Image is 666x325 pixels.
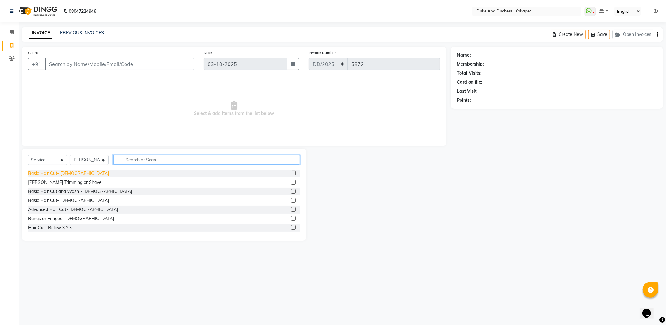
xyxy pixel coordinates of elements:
span: Select & add items from the list below [28,77,440,140]
div: Points: [457,97,471,104]
div: [PERSON_NAME] Trimming or Shave [28,179,101,186]
div: Basic Hair Cut and Wash - [DEMOGRAPHIC_DATA] [28,188,132,195]
a: INVOICE [29,27,52,39]
div: Basic Hair Cut- [DEMOGRAPHIC_DATA] [28,197,109,204]
div: Advanced Hair Cut- [DEMOGRAPHIC_DATA] [28,206,118,213]
div: Membership: [457,61,484,67]
button: Save [588,30,610,39]
a: PREVIOUS INVOICES [60,30,104,36]
div: Hair Cut- Below 3 Yrs [28,224,72,231]
button: +91 [28,58,46,70]
div: Name: [457,52,471,58]
input: Search by Name/Mobile/Email/Code [45,58,194,70]
input: Search or Scan [113,155,300,165]
label: Date [204,50,212,56]
div: Card on file: [457,79,483,86]
div: Last Visit: [457,88,478,95]
button: Create New [550,30,586,39]
button: Open Invoices [613,30,654,39]
img: logo [16,2,59,20]
iframe: chat widget [640,300,660,319]
label: Invoice Number [309,50,336,56]
div: Total Visits: [457,70,482,76]
div: Bangs or Fringes- [DEMOGRAPHIC_DATA] [28,215,114,222]
b: 08047224946 [69,2,96,20]
div: Basic Hair Cut- [DEMOGRAPHIC_DATA] [28,170,109,177]
label: Client [28,50,38,56]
